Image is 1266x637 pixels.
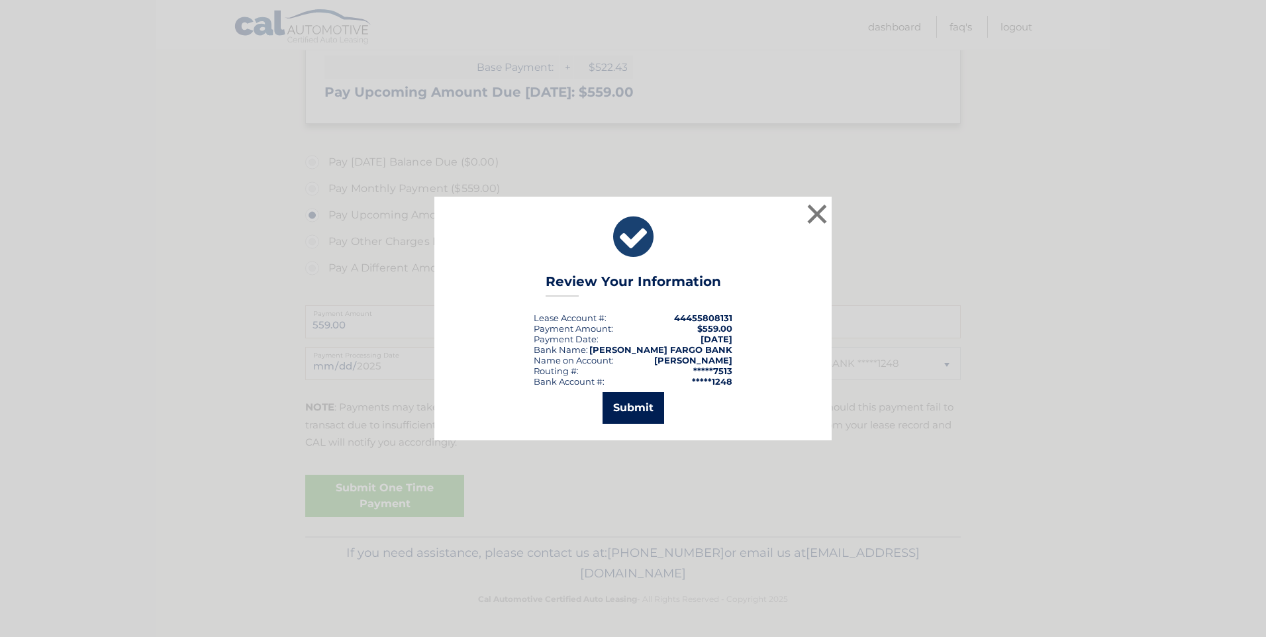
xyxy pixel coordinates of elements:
span: $559.00 [697,323,732,334]
div: : [534,334,599,344]
div: Payment Amount: [534,323,613,334]
span: Payment Date [534,334,597,344]
strong: 44455808131 [674,313,732,323]
div: Lease Account #: [534,313,607,323]
button: × [804,201,830,227]
div: Routing #: [534,366,579,376]
span: [DATE] [701,334,732,344]
strong: [PERSON_NAME] [654,355,732,366]
strong: [PERSON_NAME] FARGO BANK [589,344,732,355]
div: Bank Account #: [534,376,605,387]
div: Name on Account: [534,355,614,366]
div: Bank Name: [534,344,588,355]
button: Submit [603,392,664,424]
h3: Review Your Information [546,273,721,297]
